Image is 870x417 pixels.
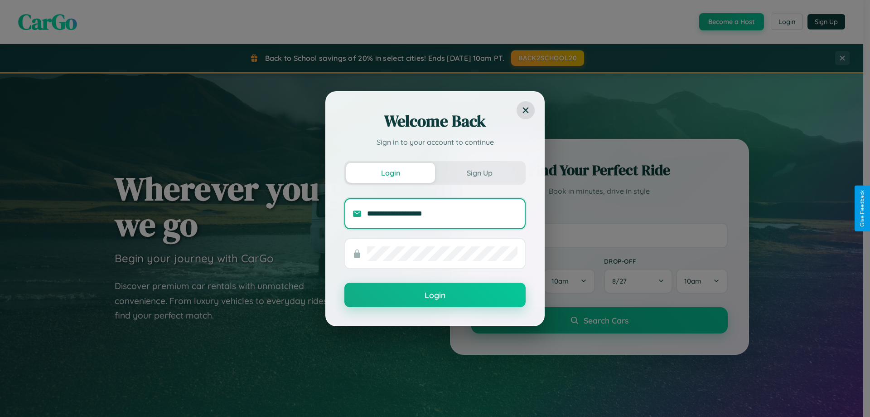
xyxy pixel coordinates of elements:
[344,137,526,147] p: Sign in to your account to continue
[346,163,435,183] button: Login
[859,190,865,227] div: Give Feedback
[344,283,526,307] button: Login
[344,110,526,132] h2: Welcome Back
[435,163,524,183] button: Sign Up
